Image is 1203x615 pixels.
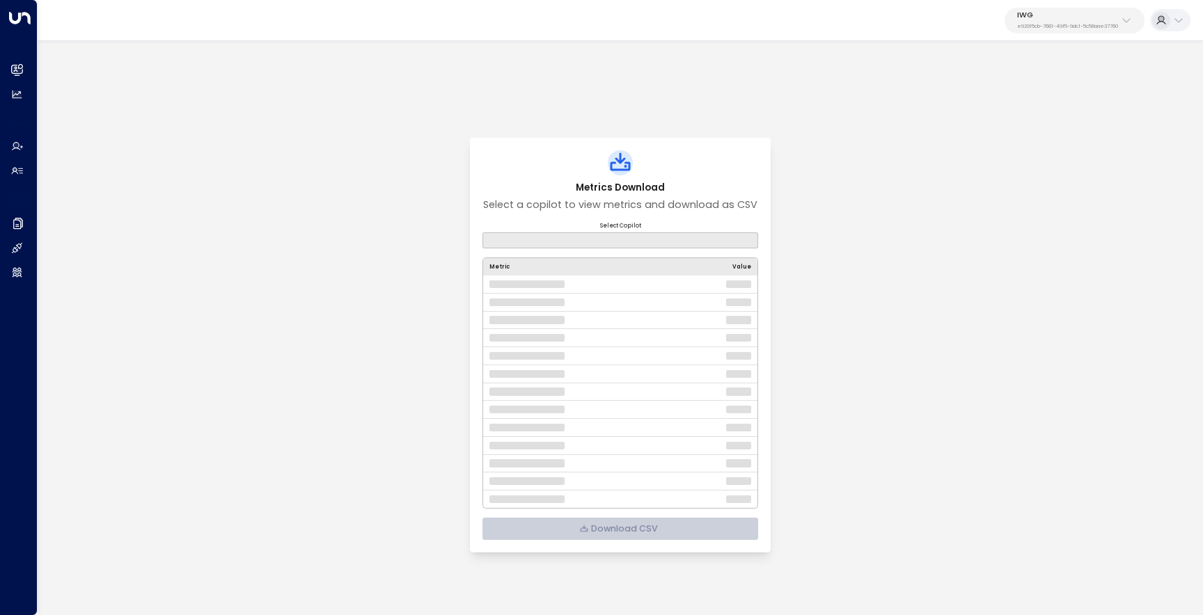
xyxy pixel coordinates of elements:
[483,258,675,275] th: Metric
[1017,11,1118,19] p: IWG
[482,222,758,230] label: Select Copilot
[482,182,758,194] h1: Metrics Download
[675,258,757,275] th: Value
[1017,24,1118,29] p: e92915cb-7661-49f5-9dc1-5c58aae37760
[1005,8,1145,33] button: IWGe92915cb-7661-49f5-9dc1-5c58aae37760
[482,198,758,213] p: Select a copilot to view metrics and download as CSV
